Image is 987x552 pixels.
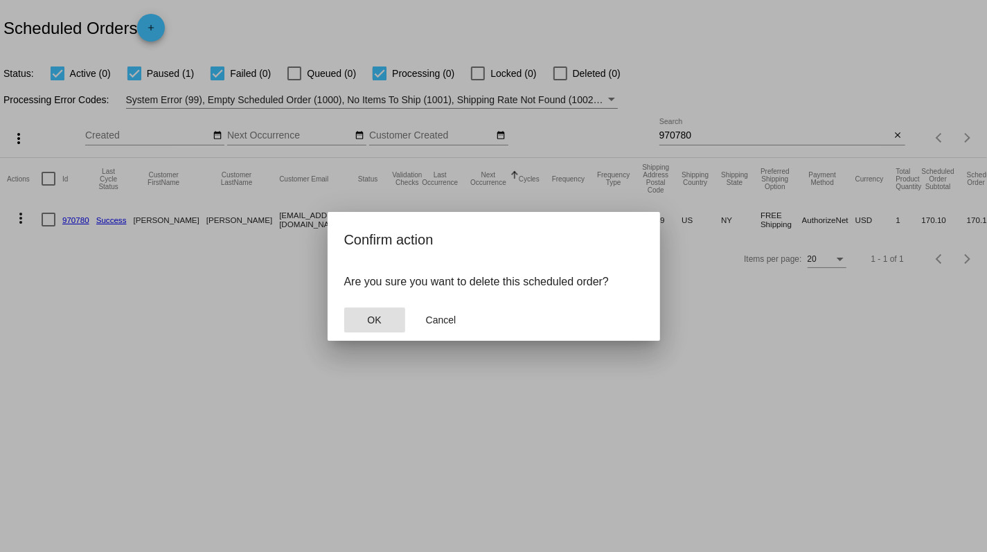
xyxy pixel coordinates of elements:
span: OK [367,314,381,326]
button: Close dialog [411,308,472,332]
p: Are you sure you want to delete this scheduled order? [344,276,643,288]
button: Close dialog [344,308,405,332]
span: Cancel [426,314,456,326]
h2: Confirm action [344,229,643,251]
